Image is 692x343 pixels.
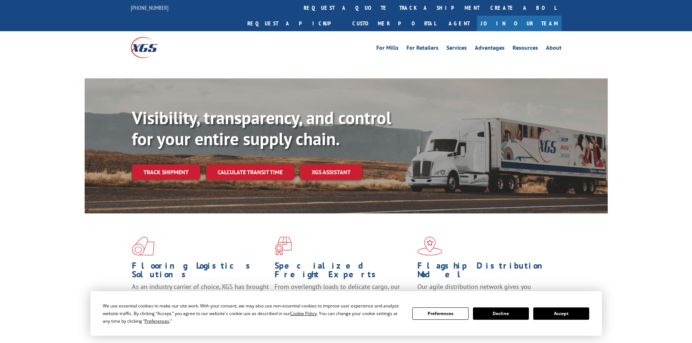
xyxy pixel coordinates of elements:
a: For Mills [376,45,398,53]
a: Advantages [475,45,505,53]
a: Agent [441,16,477,31]
a: Track shipment [132,164,200,180]
img: xgs-icon-flagship-distribution-model-red [417,237,442,256]
span: Cookie Policy [290,310,317,317]
button: Accept [533,307,589,320]
span: Preferences [145,318,169,324]
b: Visibility, transparency, and control for your entire supply chain. [132,106,391,150]
a: Services [446,45,467,53]
a: Calculate transit time [206,164,294,180]
h1: Flooring Logistics Solutions [132,261,269,282]
a: About [546,45,562,53]
a: XGS ASSISTANT [300,164,362,180]
h1: Flagship Distribution Model [417,261,555,282]
p: From overlength loads to delicate cargo, our experienced staff knows the best way to move your fr... [275,282,412,315]
a: Request a pickup [242,16,347,31]
button: Decline [473,307,529,320]
img: xgs-icon-focused-on-flooring-red [275,237,292,256]
a: For Retailers [406,45,438,53]
span: As an industry carrier of choice, XGS has brought innovation and dedication to flooring logistics... [132,282,269,308]
a: Customer Portal [347,16,441,31]
a: Resources [513,45,538,53]
button: Preferences [412,307,468,320]
a: [PHONE_NUMBER] [131,4,169,11]
a: Join Our Team [477,16,562,31]
span: Our agile distribution network gives you nationwide inventory management on demand. [417,282,551,299]
h1: Specialized Freight Experts [275,261,412,282]
div: Cookie Consent Prompt [90,291,602,336]
div: We use essential cookies to make our site work. With your consent, we may also use non-essential ... [103,302,404,325]
img: xgs-icon-total-supply-chain-intelligence-red [132,237,154,256]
